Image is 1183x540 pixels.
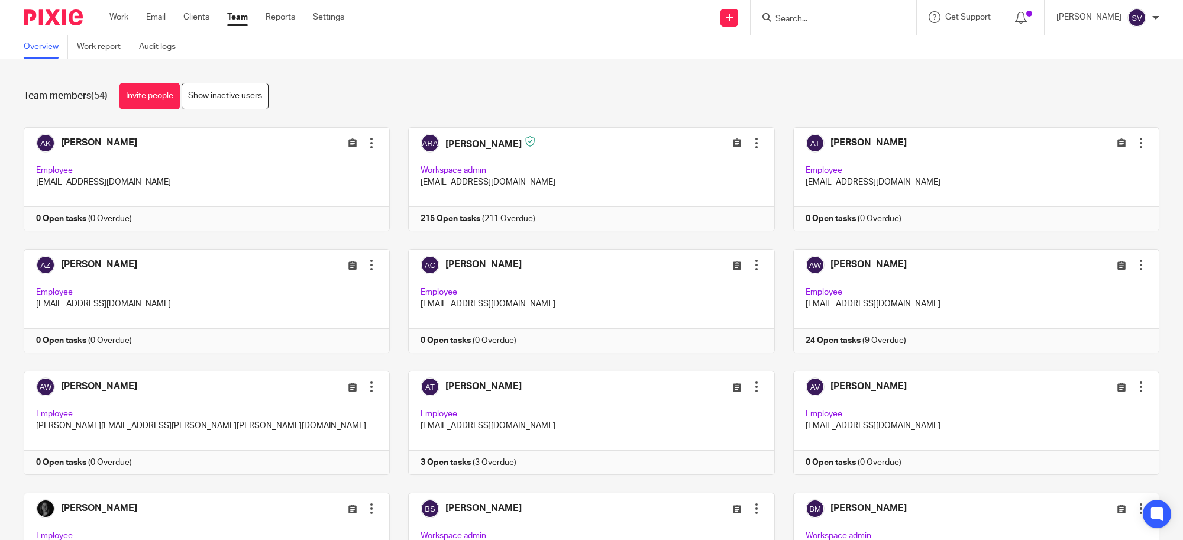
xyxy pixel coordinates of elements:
[119,83,180,109] a: Invite people
[146,11,166,23] a: Email
[945,13,991,21] span: Get Support
[24,90,108,102] h1: Team members
[139,35,185,59] a: Audit logs
[91,91,108,101] span: (54)
[1127,8,1146,27] img: svg%3E
[227,11,248,23] a: Team
[109,11,128,23] a: Work
[313,11,344,23] a: Settings
[77,35,130,59] a: Work report
[182,83,269,109] a: Show inactive users
[24,35,68,59] a: Overview
[24,9,83,25] img: Pixie
[183,11,209,23] a: Clients
[1056,11,1121,23] p: [PERSON_NAME]
[266,11,295,23] a: Reports
[774,14,881,25] input: Search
